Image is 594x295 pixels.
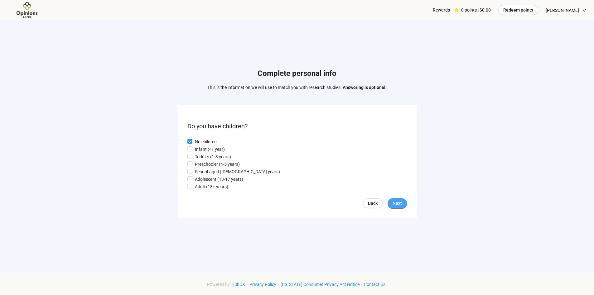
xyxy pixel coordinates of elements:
span: Redeem points [503,7,533,13]
div: · · · [207,281,387,288]
a: HubUX [230,282,247,287]
h1: Complete personal info [207,68,387,80]
span: Next [393,200,402,207]
p: No children [195,138,217,145]
span: [PERSON_NAME] [546,0,579,20]
p: School-aged ([DEMOGRAPHIC_DATA] years) [195,168,280,175]
button: Redeem points [498,5,538,15]
a: [US_STATE] Consumer Privacy Act Notice [279,282,361,287]
p: This is the information we will use to match you with research studies. [207,84,387,91]
span: down [582,8,587,12]
a: Back [363,198,383,208]
a: Contact Us [362,282,387,287]
a: Privacy Policy [248,282,278,287]
button: Next [388,198,407,208]
span: star [454,8,459,12]
span: Back [368,200,378,207]
span: Powered by [207,282,230,287]
p: Infant (<1 year) [195,146,225,153]
p: Do you have children? [187,121,407,131]
p: Adolescent (13-17 years) [195,176,243,183]
p: Preschooler (4-5 years) [195,161,240,168]
strong: Answering is optional. [343,85,387,90]
p: Toddler (1-3 years) [195,153,231,160]
p: Adult (18+ years) [195,183,228,190]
